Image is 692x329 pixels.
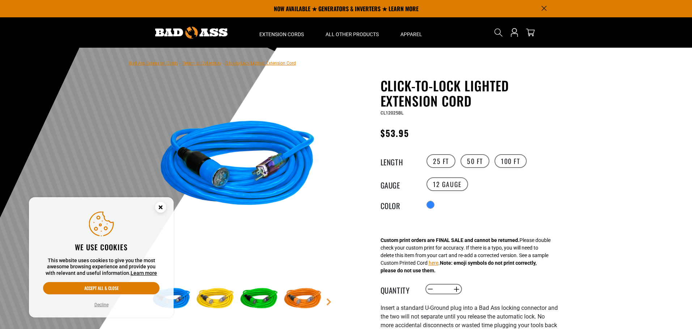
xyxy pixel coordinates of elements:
[43,242,160,252] h2: We use cookies
[129,59,296,67] nav: breadcrumbs
[426,177,468,191] label: 12 Gauge
[155,27,228,39] img: Bad Ass Extension Cords
[390,17,433,48] summary: Apparel
[43,257,160,277] p: This website uses cookies to give you the most awesome browsing experience and provide you with r...
[381,179,417,189] legend: Gauge
[400,31,422,38] span: Apparel
[381,156,417,166] legend: Length
[43,282,160,294] button: Accept all & close
[494,154,527,168] label: 100 FT
[194,278,236,320] img: yellow
[225,61,296,66] span: Click-to-Lock Lighted Extension Cord
[315,17,390,48] summary: All Other Products
[381,111,403,116] span: CL12025BL
[150,79,325,254] img: blue
[381,237,519,243] strong: Custom print orders are FINAL SALE and cannot be returned.
[182,61,221,66] a: Return to Collection
[493,27,504,38] summary: Search
[381,285,417,294] label: Quantity
[381,200,417,209] legend: Color
[29,197,174,318] aside: Cookie Consent
[131,270,157,276] a: Learn more
[282,278,324,320] img: orange
[381,78,558,108] h1: Click-to-Lock Lighted Extension Cord
[179,61,181,66] span: ›
[381,260,536,273] strong: Note: emoji symbols do not print correctly, please do not use them.
[426,154,455,168] label: 25 FT
[259,31,304,38] span: Extension Cords
[429,259,438,267] button: here
[92,301,111,308] button: Decline
[381,126,409,139] span: $53.95
[238,278,280,320] img: green
[460,154,489,168] label: 50 FT
[325,298,332,306] a: Next
[222,61,224,66] span: ›
[326,31,379,38] span: All Other Products
[381,237,551,274] div: Please double check your custom print for accuracy. If there is a typo, you will need to delete t...
[249,17,315,48] summary: Extension Cords
[129,61,178,66] a: Bad Ass Extension Cords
